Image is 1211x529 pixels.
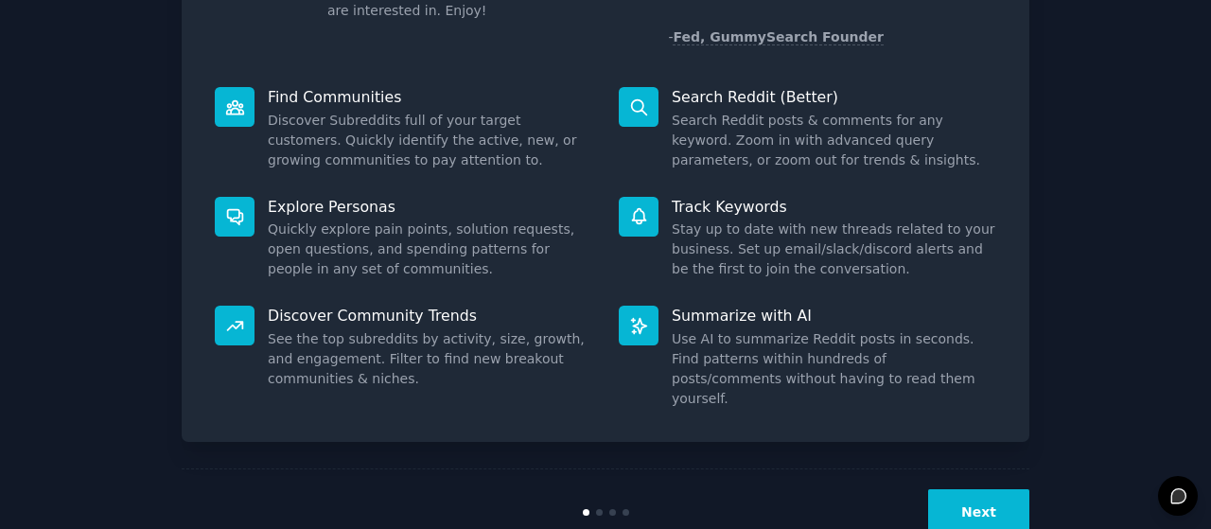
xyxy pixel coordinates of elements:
[268,197,592,217] p: Explore Personas
[268,220,592,279] dd: Quickly explore pain points, solution requests, open questions, and spending patterns for people ...
[672,87,996,107] p: Search Reddit (Better)
[672,111,996,170] dd: Search Reddit posts & comments for any keyword. Zoom in with advanced query parameters, or zoom o...
[268,306,592,326] p: Discover Community Trends
[268,111,592,170] dd: Discover Subreddits full of your target customers. Quickly identify the active, new, or growing c...
[672,220,996,279] dd: Stay up to date with new threads related to your business. Set up email/slack/discord alerts and ...
[268,87,592,107] p: Find Communities
[268,329,592,389] dd: See the top subreddits by activity, size, growth, and engagement. Filter to find new breakout com...
[672,197,996,217] p: Track Keywords
[668,27,884,47] div: -
[672,306,996,326] p: Summarize with AI
[672,329,996,409] dd: Use AI to summarize Reddit posts in seconds. Find patterns within hundreds of posts/comments with...
[673,29,884,45] a: Fed, GummySearch Founder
